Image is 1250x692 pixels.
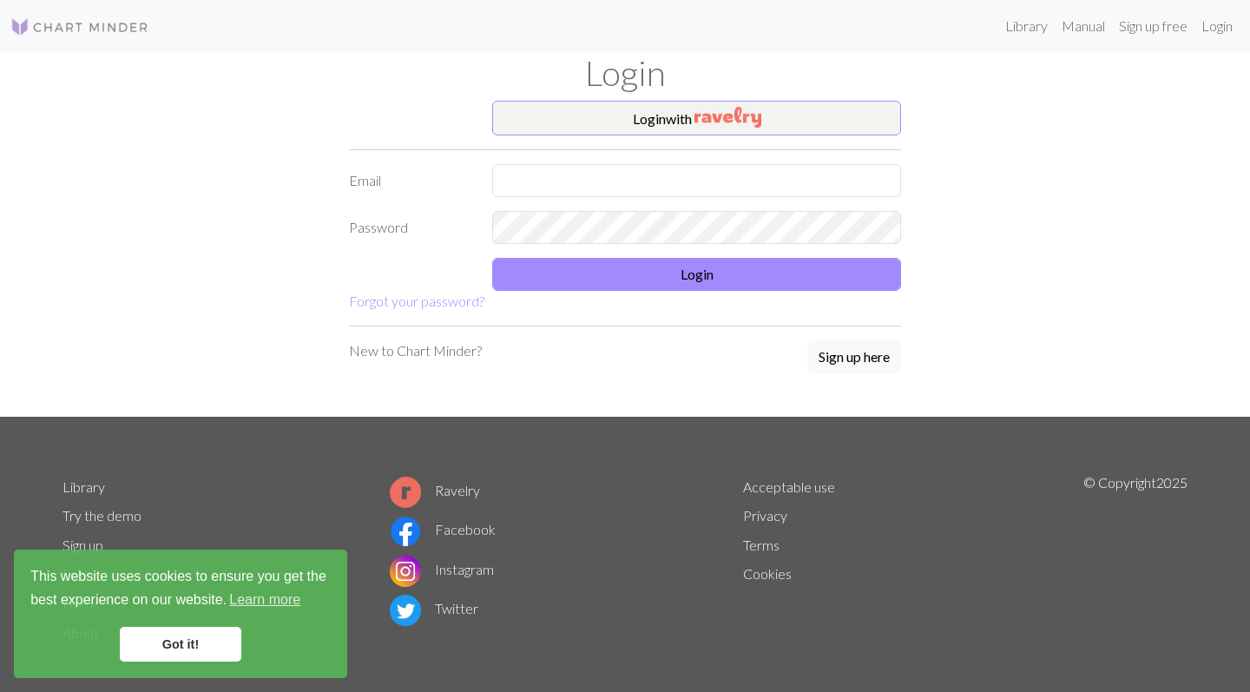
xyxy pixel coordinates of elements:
[62,478,105,495] a: Library
[339,164,482,197] label: Email
[349,293,484,309] a: Forgot your password?
[120,627,241,662] a: dismiss cookie message
[30,566,331,613] span: This website uses cookies to ensure you get the best experience on our website.
[390,482,480,498] a: Ravelry
[743,537,780,553] a: Terms
[10,16,149,37] img: Logo
[807,340,901,373] button: Sign up here
[390,561,494,577] a: Instagram
[492,258,901,291] button: Login
[1055,9,1112,43] a: Manual
[743,565,792,582] a: Cookies
[807,340,901,375] a: Sign up here
[1083,472,1187,648] p: © Copyright 2025
[492,101,901,135] button: Loginwith
[62,537,103,553] a: Sign up
[390,521,496,537] a: Facebook
[62,507,141,524] a: Try the demo
[390,516,421,547] img: Facebook logo
[390,595,421,626] img: Twitter logo
[52,52,1198,94] h1: Login
[998,9,1055,43] a: Library
[694,107,761,128] img: Ravelry
[1194,9,1240,43] a: Login
[349,340,482,361] p: New to Chart Minder?
[14,550,347,678] div: cookieconsent
[227,587,303,613] a: learn more about cookies
[1112,9,1194,43] a: Sign up free
[390,600,478,616] a: Twitter
[339,211,482,244] label: Password
[743,507,787,524] a: Privacy
[390,556,421,587] img: Instagram logo
[390,477,421,508] img: Ravelry logo
[743,478,835,495] a: Acceptable use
